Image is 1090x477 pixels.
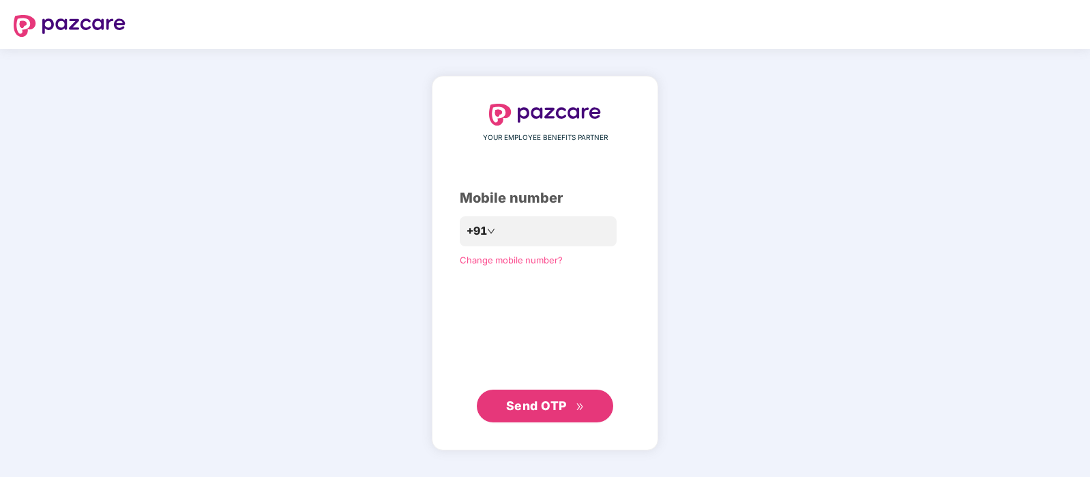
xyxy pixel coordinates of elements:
[460,255,563,265] a: Change mobile number?
[477,390,613,422] button: Send OTPdouble-right
[506,399,567,413] span: Send OTP
[467,222,487,240] span: +91
[460,188,630,209] div: Mobile number
[487,227,495,235] span: down
[489,104,601,126] img: logo
[576,403,585,411] span: double-right
[14,15,126,37] img: logo
[483,132,608,143] span: YOUR EMPLOYEE BENEFITS PARTNER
